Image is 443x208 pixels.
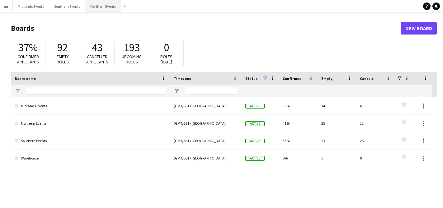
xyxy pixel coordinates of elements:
span: Empty roles [57,54,69,65]
span: 37% [18,41,38,54]
span: Confirmed [283,76,302,81]
span: 0 [164,41,169,54]
input: Board name Filter Input [26,87,166,95]
span: 92 [57,41,68,54]
span: Active [245,139,265,143]
a: New Board [401,22,437,35]
input: Timezone Filter Input [185,87,238,95]
a: Warehouse [15,150,166,167]
span: 193 [124,41,140,54]
button: Open Filter Menu [174,88,179,94]
span: Status [245,76,257,81]
div: 14 [318,97,356,114]
span: Active [245,121,265,126]
span: Empty [321,76,332,81]
h1: Boards [11,24,401,33]
span: Active [245,156,265,161]
div: (GMT/BST) [GEOGRAPHIC_DATA] [170,132,242,149]
span: Cancelled applicants [86,54,108,65]
span: 43 [92,41,102,54]
div: 6 [356,97,395,114]
button: Midlands Events [13,0,49,12]
div: 33% [279,132,318,149]
div: 0 [318,150,356,167]
div: 0 [356,150,395,167]
span: Timezone [174,76,191,81]
div: 25 [356,132,395,149]
a: Northern Events [15,115,166,132]
div: 41% [279,115,318,132]
span: Board name [15,76,36,81]
span: Upcoming roles [122,54,142,65]
a: Midlands Events [15,97,166,115]
div: 0% [279,150,318,167]
div: (GMT/BST) [GEOGRAPHIC_DATA] [170,115,242,132]
div: 12 [356,115,395,132]
div: 25 [318,115,356,132]
div: 36% [279,97,318,114]
span: Roles [DATE] [160,54,172,65]
button: Southern Events [49,0,85,12]
div: 53 [318,132,356,149]
span: Active [245,104,265,109]
button: Open Filter Menu [15,88,20,94]
button: Northern Events [85,0,121,12]
div: (GMT/BST) [GEOGRAPHIC_DATA] [170,150,242,167]
span: Confirmed applicants [17,54,39,65]
div: (GMT/BST) [GEOGRAPHIC_DATA] [170,97,242,114]
a: Southern Events [15,132,166,150]
span: Cancels [360,76,374,81]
